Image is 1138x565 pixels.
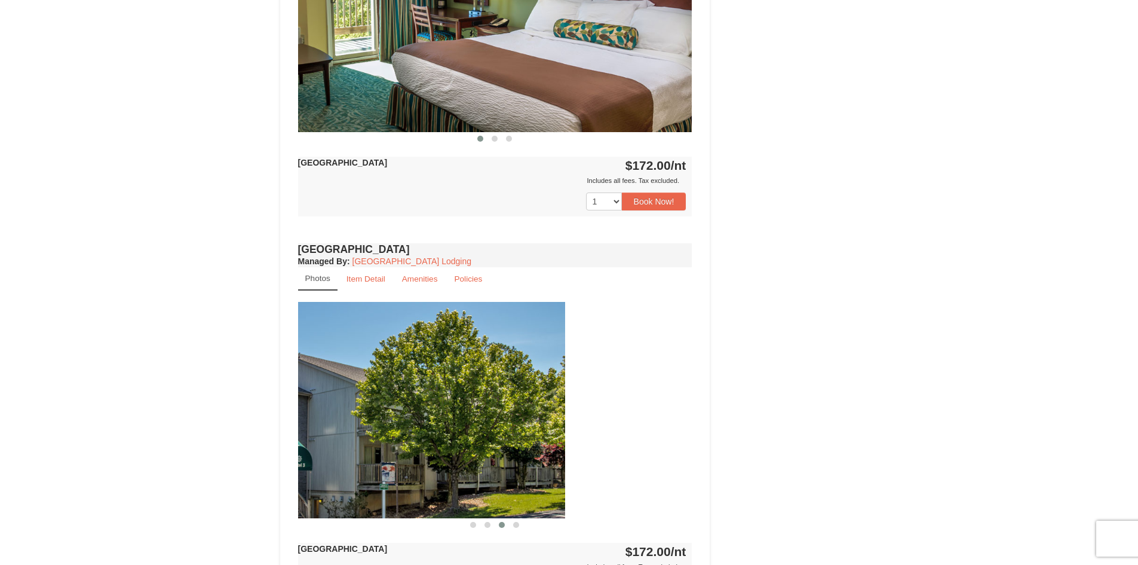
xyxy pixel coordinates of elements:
div: Includes all fees. Tax excluded. [298,175,686,187]
a: [GEOGRAPHIC_DATA] Lodging [352,256,471,266]
a: Amenities [394,267,446,291]
a: Item Detail [339,267,393,291]
span: Managed By [298,256,347,266]
button: Book Now! [622,193,686,210]
a: Photos [298,267,338,291]
small: Photos [305,274,330,283]
span: /nt [671,545,686,558]
strong: $172.00 [625,545,686,558]
strong: [GEOGRAPHIC_DATA] [298,544,388,554]
small: Item Detail [346,274,385,283]
small: Amenities [402,274,438,283]
strong: [GEOGRAPHIC_DATA] [298,158,388,167]
strong: $172.00 [625,158,686,172]
a: Policies [446,267,490,291]
span: /nt [671,158,686,172]
h4: [GEOGRAPHIC_DATA] [298,243,692,255]
img: 18876286-38-67a0a055.jpg [171,302,565,518]
small: Policies [454,274,482,283]
strong: : [298,256,350,266]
